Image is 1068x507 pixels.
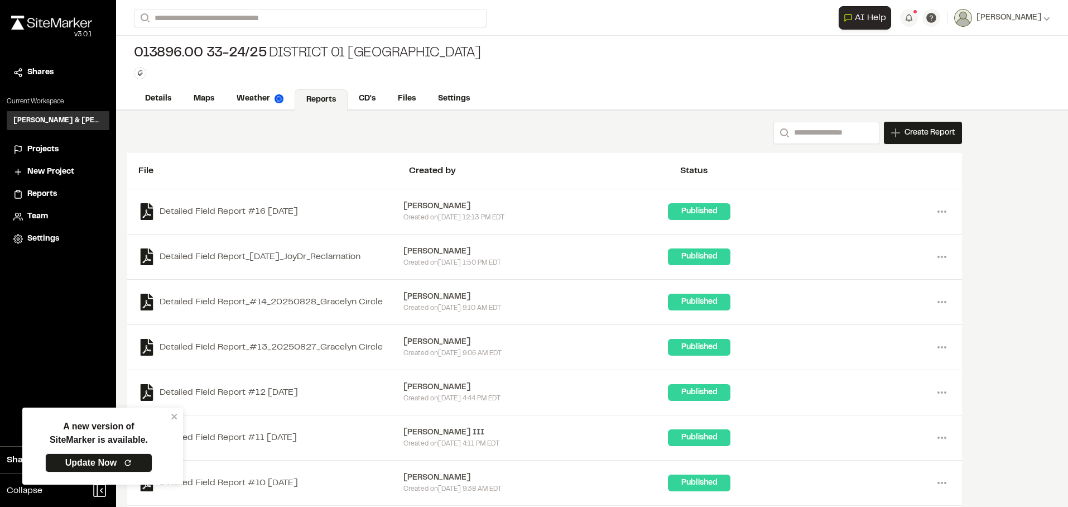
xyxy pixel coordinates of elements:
div: Created by [409,164,680,178]
div: Created on [DATE] 9:38 AM EDT [403,484,668,494]
div: Open AI Assistant [839,6,896,30]
div: [PERSON_NAME] III [403,427,668,439]
div: Published [668,248,730,265]
a: Settings [13,233,103,245]
p: Current Workspace [7,97,109,107]
span: Reports [27,188,57,200]
span: Team [27,211,48,223]
span: New Project [27,166,74,178]
div: [PERSON_NAME] [403,291,668,303]
a: Detailed Field Report_#14_20250828_Gracelyn Circle [138,294,403,310]
a: Weather [225,88,295,109]
a: Detailed Field Report #10 [DATE] [138,475,403,491]
div: [PERSON_NAME] [403,336,668,348]
a: Detailed Field Report_[DATE]_JoyDr_Reclamation [138,248,403,265]
button: close [171,412,179,421]
a: Reports [295,89,348,111]
div: [PERSON_NAME] [403,381,668,394]
a: Detailed Field Report #11 [DATE] [138,429,403,446]
a: New Project [13,166,103,178]
div: Published [668,294,730,310]
div: Published [668,475,730,491]
div: Status [680,164,951,178]
span: Create Report [905,127,955,139]
span: Collapse [7,484,42,498]
span: Projects [27,144,59,156]
a: Projects [13,144,103,156]
span: Shares [27,66,54,79]
button: Edit Tags [134,67,146,79]
span: [PERSON_NAME] [976,12,1041,24]
div: Published [668,384,730,401]
button: Search [773,122,793,144]
button: Open AI Assistant [839,6,891,30]
img: rebrand.png [11,16,92,30]
a: Detailed Field Report #12 [DATE] [138,384,403,401]
button: [PERSON_NAME] [954,9,1050,27]
a: Settings [427,88,481,109]
div: Created on [DATE] 9:06 AM EDT [403,348,668,358]
div: [PERSON_NAME] [403,472,668,484]
div: Created on [DATE] 12:13 PM EDT [403,213,668,223]
a: Reports [13,188,103,200]
div: Created on [DATE] 9:10 AM EDT [403,303,668,313]
a: Update Now [45,453,152,472]
span: Settings [27,233,59,245]
img: precipai.png [275,94,283,103]
span: Share Workspace [7,453,81,467]
span: 013896.00 33-24/25 [134,45,267,63]
h3: [PERSON_NAME] & [PERSON_NAME] Inc. [13,116,103,126]
a: Files [387,88,427,109]
a: Shares [13,66,103,79]
button: Search [134,9,154,27]
div: Created on [DATE] 4:44 PM EDT [403,394,668,404]
div: Created on [DATE] 1:50 PM EDT [403,258,668,268]
a: CD's [348,88,387,109]
div: Published [668,203,730,220]
div: Published [668,339,730,356]
img: User [954,9,972,27]
div: District 01 [GEOGRAPHIC_DATA] [134,45,481,63]
span: AI Help [855,11,886,25]
a: Maps [182,88,225,109]
div: Oh geez...please don't... [11,30,92,40]
p: A new version of SiteMarker is available. [50,420,148,447]
div: [PERSON_NAME] [403,246,668,258]
a: Team [13,211,103,223]
div: Published [668,429,730,446]
div: Created on [DATE] 4:11 PM EDT [403,439,668,449]
div: File [138,164,409,178]
a: Details [134,88,182,109]
a: Detailed Field Report #16 [DATE] [138,203,403,220]
div: [PERSON_NAME] [403,200,668,213]
a: Detailed Field Report_#13_20250827_Gracelyn Circle [138,339,403,356]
